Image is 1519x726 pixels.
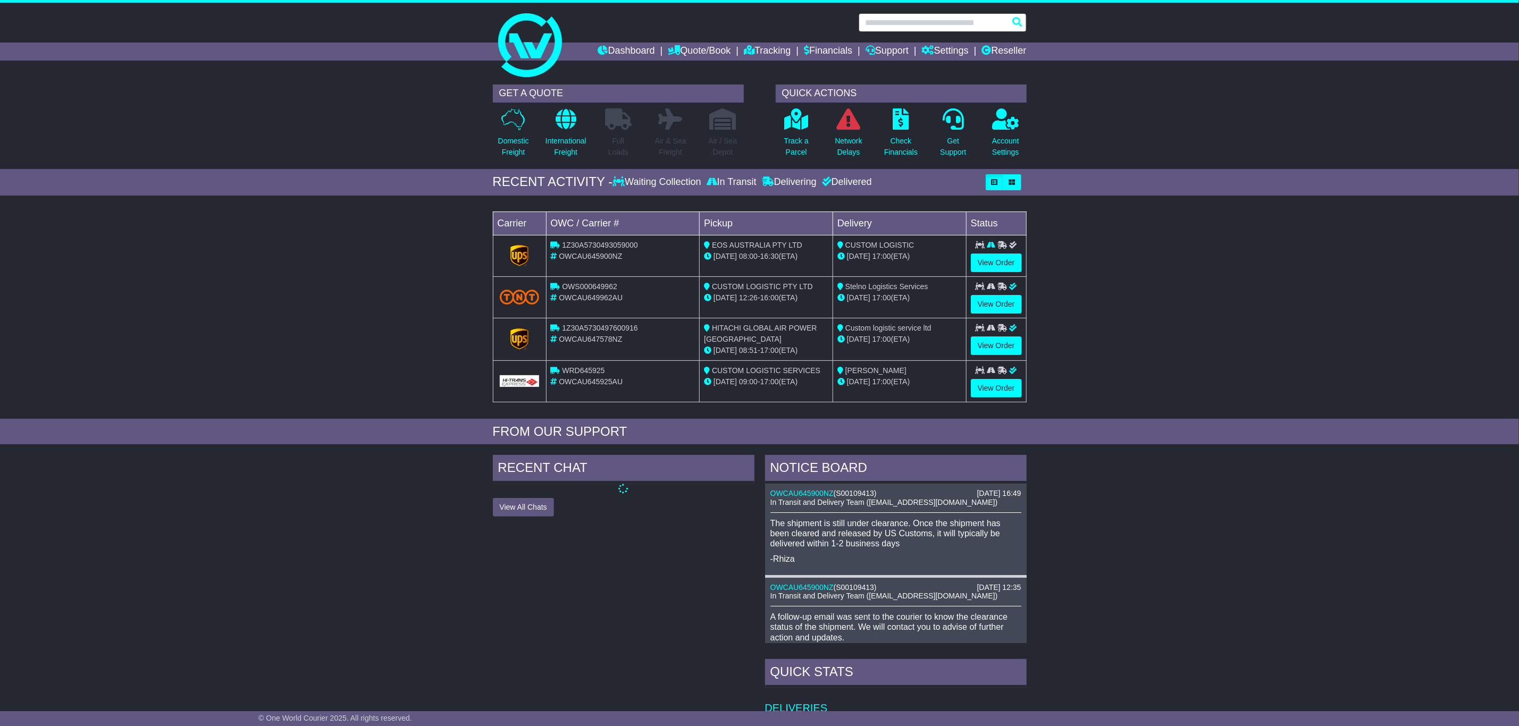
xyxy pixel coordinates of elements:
[704,324,817,343] span: HITACHI GLOBAL AIR POWER [GEOGRAPHIC_DATA]
[992,136,1019,158] p: Account Settings
[837,251,962,262] div: (ETA)
[559,335,622,343] span: OWCAU647578NZ
[739,293,758,302] span: 12:26
[834,108,862,164] a: NetworkDelays
[510,245,528,266] img: GetCarrierServiceLogo
[493,212,546,235] td: Carrier
[837,376,962,387] div: (ETA)
[770,592,998,600] span: In Transit and Delivery Team ([EMAIL_ADDRESS][DOMAIN_NAME])
[765,455,1027,484] div: NOTICE BOARD
[714,377,737,386] span: [DATE]
[836,489,874,497] span: S00109413
[884,136,918,158] p: Check Financials
[598,43,655,61] a: Dashboard
[884,108,918,164] a: CheckFinancials
[765,688,1027,715] td: Deliveries
[559,377,623,386] span: OWCAU645925AU
[804,43,852,61] a: Financials
[977,583,1021,592] div: [DATE] 12:35
[770,612,1021,643] p: A follow-up email was sent to the courier to know the clearance status of the shipment. We will c...
[940,136,966,158] p: Get Support
[605,136,632,158] p: Full Loads
[744,43,791,61] a: Tracking
[562,366,605,375] span: WRD645925
[493,498,554,517] button: View All Chats
[739,252,758,260] span: 08:00
[833,212,966,235] td: Delivery
[770,554,1021,564] p: -Rhiza
[712,366,820,375] span: CUSTOM LOGISTIC SERVICES
[872,293,891,302] span: 17:00
[845,241,914,249] span: CUSTOM LOGISTIC
[714,252,737,260] span: [DATE]
[500,375,540,387] img: GetCarrierServiceLogo
[498,136,528,158] p: Domestic Freight
[545,108,587,164] a: InternationalFreight
[835,136,862,158] p: Network Delays
[493,174,613,190] div: RECENT ACTIVITY -
[971,336,1022,355] a: View Order
[712,282,813,291] span: CUSTOM LOGISTIC PTY LTD
[872,377,891,386] span: 17:00
[981,43,1026,61] a: Reseller
[872,252,891,260] span: 17:00
[668,43,731,61] a: Quote/Book
[559,252,622,260] span: OWCAU645900NZ
[992,108,1020,164] a: AccountSettings
[847,335,870,343] span: [DATE]
[837,292,962,303] div: (ETA)
[770,498,998,506] span: In Transit and Delivery Team ([EMAIL_ADDRESS][DOMAIN_NAME])
[493,424,1027,440] div: FROM OUR SUPPORT
[739,377,758,386] span: 09:00
[776,85,1027,103] div: QUICK ACTIONS
[872,335,891,343] span: 17:00
[939,108,967,164] a: GetSupport
[704,345,828,356] div: - (ETA)
[760,377,779,386] span: 17:00
[712,241,802,249] span: EOS AUSTRALIA PTY LTD
[770,583,834,592] a: OWCAU645900NZ
[866,43,909,61] a: Support
[847,252,870,260] span: [DATE]
[704,251,828,262] div: - (ETA)
[845,324,931,332] span: Custom logistic service ltd
[770,489,834,497] a: OWCAU645900NZ
[971,379,1022,398] a: View Order
[562,324,637,332] span: 1Z30A5730497600916
[562,282,617,291] span: OWS000649962
[760,293,779,302] span: 16:00
[655,136,686,158] p: Air & Sea Freight
[612,176,703,188] div: Waiting Collection
[700,212,833,235] td: Pickup
[971,295,1022,314] a: View Order
[770,583,1021,592] div: ( )
[546,212,700,235] td: OWC / Carrier #
[966,212,1026,235] td: Status
[759,176,819,188] div: Delivering
[562,241,637,249] span: 1Z30A5730493059000
[704,292,828,303] div: - (ETA)
[845,282,928,291] span: Stelno Logistics Services
[497,108,529,164] a: DomesticFreight
[977,489,1021,498] div: [DATE] 16:49
[704,376,828,387] div: - (ETA)
[493,85,744,103] div: GET A QUOTE
[784,136,809,158] p: Track a Parcel
[760,346,779,354] span: 17:00
[510,328,528,350] img: GetCarrierServiceLogo
[770,518,1021,549] p: The shipment is still under clearance. Once the shipment has been cleared and released by US Cust...
[714,293,737,302] span: [DATE]
[847,377,870,386] span: [DATE]
[739,346,758,354] span: 08:51
[845,366,907,375] span: [PERSON_NAME]
[784,108,809,164] a: Track aParcel
[704,176,759,188] div: In Transit
[765,659,1027,688] div: Quick Stats
[836,583,874,592] span: S00109413
[500,290,540,304] img: TNT_Domestic.png
[770,489,1021,498] div: ( )
[493,455,754,484] div: RECENT CHAT
[258,714,412,722] span: © One World Courier 2025. All rights reserved.
[971,254,1022,272] a: View Order
[714,346,737,354] span: [DATE]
